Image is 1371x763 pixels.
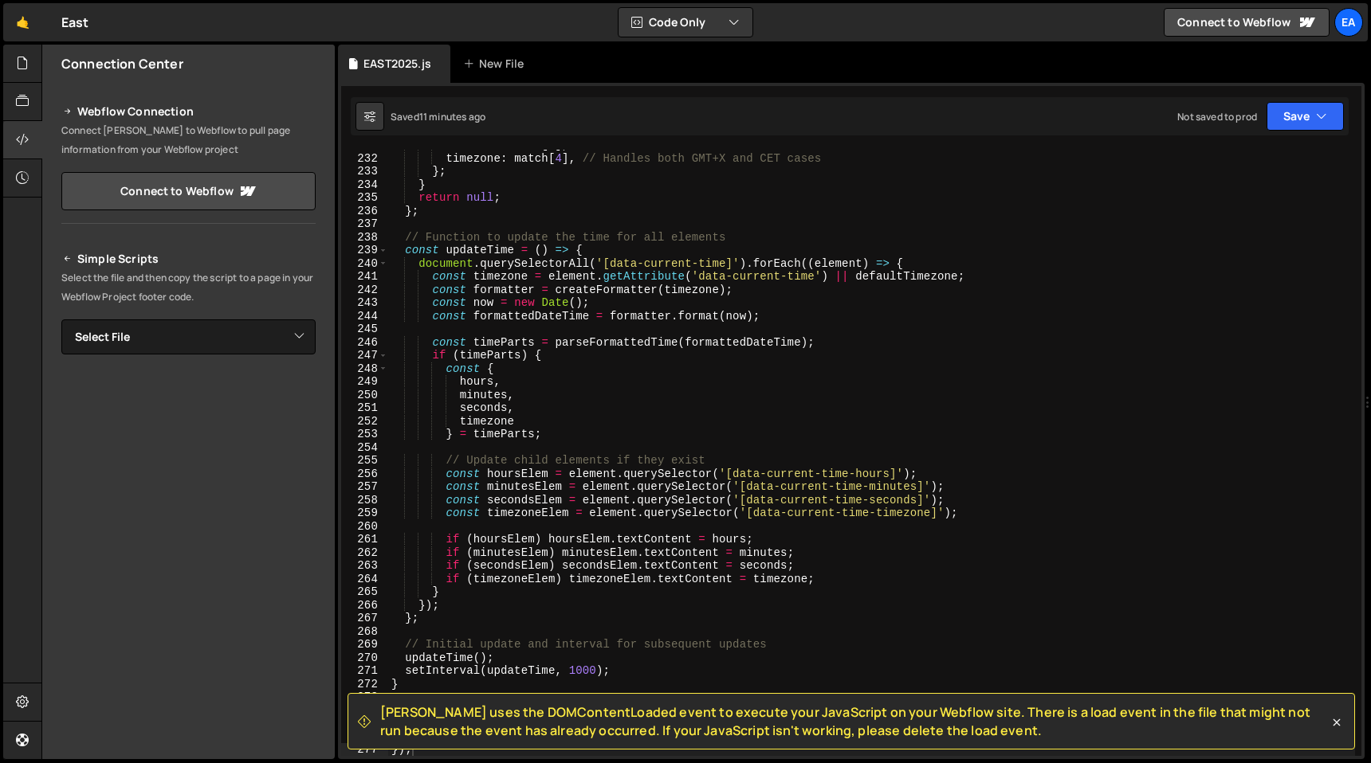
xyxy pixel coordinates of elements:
a: Connect to Webflow [1164,8,1330,37]
div: 246 [341,336,388,350]
iframe: YouTube video player [61,534,317,678]
div: 271 [341,664,388,678]
div: 253 [341,428,388,441]
div: 260 [341,520,388,534]
div: 240 [341,257,388,271]
div: 268 [341,625,388,639]
p: Select the file and then copy the script to a page in your Webflow Project footer code. [61,268,316,307]
h2: Webflow Connection [61,102,316,121]
div: 263 [341,559,388,573]
button: Code Only [619,8,752,37]
div: 259 [341,507,388,520]
div: 245 [341,323,388,336]
div: 250 [341,389,388,402]
div: 258 [341,494,388,507]
div: 233 [341,165,388,178]
div: 251 [341,401,388,415]
div: 273 [341,691,388,704]
div: 249 [341,375,388,389]
a: Ea [1334,8,1363,37]
a: 🤙 [3,3,42,41]
div: 256 [341,468,388,481]
p: Connect [PERSON_NAME] to Webflow to pull page information from your Webflow project [61,121,316,159]
div: 269 [341,638,388,651]
div: 244 [341,310,388,323]
div: 238 [341,231,388,245]
div: 235 [341,191,388,205]
div: 272 [341,678,388,691]
a: Connect to Webflow [61,172,316,210]
div: 257 [341,480,388,494]
div: 264 [341,573,388,586]
div: 265 [341,585,388,599]
div: 276 [341,730,388,744]
div: East [61,13,89,32]
div: 262 [341,546,388,560]
div: 254 [341,441,388,455]
div: 243 [341,296,388,310]
div: Saved [391,110,485,123]
div: 252 [341,415,388,428]
div: 242 [341,284,388,297]
div: 261 [341,533,388,546]
div: 241 [341,270,388,284]
div: 11 minutes ago [419,110,485,123]
div: 236 [341,205,388,218]
div: 255 [341,454,388,468]
div: New File [463,56,530,72]
div: 232 [341,152,388,166]
div: 234 [341,178,388,192]
h2: Connection Center [61,55,183,72]
iframe: YouTube video player [61,381,317,524]
div: 248 [341,362,388,376]
div: EAST2025.js [363,56,431,72]
div: 270 [341,651,388,665]
div: 277 [341,743,388,757]
div: 267 [341,612,388,625]
h2: Simple Scripts [61,249,316,268]
span: [PERSON_NAME] uses the DOMContentLoaded event to execute your JavaScript on your Webflow site. Th... [380,703,1329,739]
div: 247 [341,349,388,362]
div: 239 [341,244,388,257]
div: 266 [341,599,388,612]
div: 274 [341,704,388,718]
div: 275 [341,717,388,730]
div: Not saved to prod [1177,110,1257,123]
button: Save [1267,102,1344,131]
div: 237 [341,217,388,231]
